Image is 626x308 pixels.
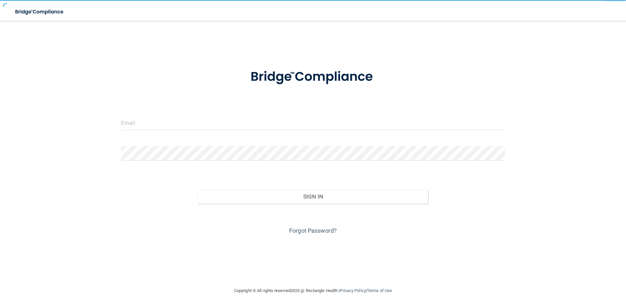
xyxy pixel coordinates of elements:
a: Terms of Use [367,288,392,293]
img: bridge_compliance_login_screen.278c3ca4.svg [237,60,389,94]
button: Sign In [198,189,428,204]
a: Forgot Password? [289,227,337,234]
a: Privacy Policy [340,288,365,293]
input: Email [121,115,505,130]
img: bridge_compliance_login_screen.278c3ca4.svg [10,5,70,19]
div: Copyright © All rights reserved 2025 @ Rectangle Health | | [194,280,432,301]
